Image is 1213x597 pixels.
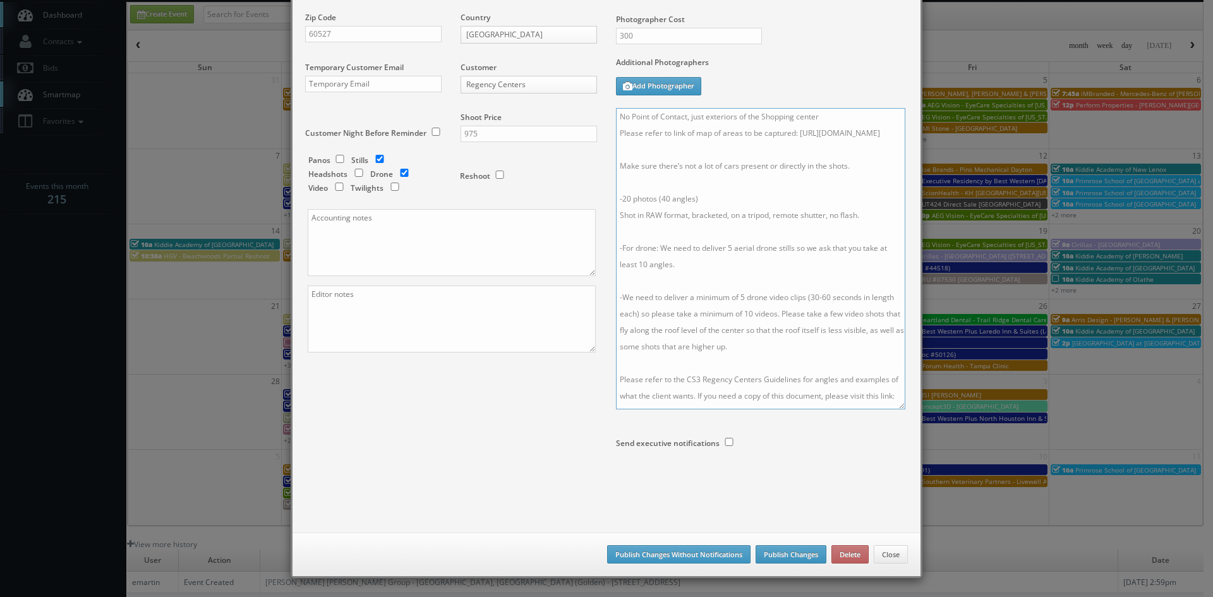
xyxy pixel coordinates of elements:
[831,545,869,564] button: Delete
[616,77,701,95] button: Add Photographer
[305,26,442,42] input: Zip Code
[351,183,383,193] label: Twilights
[616,28,762,44] input: Photographer Cost
[308,183,328,193] label: Video
[305,128,426,138] label: Customer Night Before Reminder
[308,155,330,166] label: Panos
[606,14,917,25] label: Photographer Cost
[616,438,720,449] label: Send executive notifications
[466,76,580,93] span: Regency Centers
[305,62,404,73] label: Temporary Customer Email
[461,12,490,23] label: Country
[351,155,368,166] label: Stills
[607,545,751,564] button: Publish Changes Without Notifications
[616,57,908,74] label: Additional Photographers
[461,112,502,123] label: Shoot Price
[874,545,908,564] button: Close
[461,26,597,44] a: [GEOGRAPHIC_DATA]
[305,76,442,92] input: Temporary Email
[756,545,826,564] button: Publish Changes
[308,169,347,179] label: Headshots
[461,62,497,73] label: Customer
[466,27,580,43] span: [GEOGRAPHIC_DATA]
[305,12,336,23] label: Zip Code
[461,76,597,93] a: Regency Centers
[370,169,393,179] label: Drone
[461,126,597,142] input: Shoot Price
[460,171,490,181] label: Reshoot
